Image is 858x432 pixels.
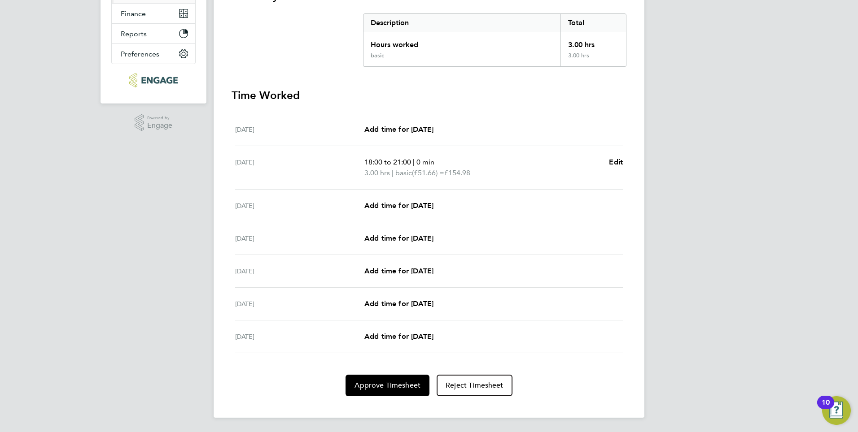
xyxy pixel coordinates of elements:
a: Add time for [DATE] [364,266,433,276]
div: [DATE] [235,233,364,244]
span: Add time for [DATE] [364,332,433,341]
a: Go to home page [111,73,196,87]
button: Reports [112,24,195,43]
button: Open Resource Center, 10 new notifications [822,396,851,425]
button: Approve Timesheet [346,375,429,396]
div: [DATE] [235,200,364,211]
span: Approve Timesheet [355,381,420,390]
span: Add time for [DATE] [364,234,433,242]
div: 3.00 hrs [560,52,626,66]
a: Add time for [DATE] [364,200,433,211]
div: Description [363,14,560,32]
button: Finance [112,4,195,23]
span: 0 min [416,158,434,166]
div: Summary [363,13,626,67]
a: Add time for [DATE] [364,298,433,309]
a: Edit [609,157,623,168]
span: Add time for [DATE] [364,299,433,308]
span: Preferences [121,50,159,58]
span: Add time for [DATE] [364,125,433,134]
span: Add time for [DATE] [364,201,433,210]
span: 3.00 hrs [364,168,390,177]
div: Hours worked [363,32,560,52]
h3: Time Worked [232,88,626,103]
button: Preferences [112,44,195,64]
div: [DATE] [235,266,364,276]
span: | [413,158,415,166]
span: basic [395,168,412,178]
span: Add time for [DATE] [364,267,433,275]
div: basic [371,52,384,59]
span: Reject Timesheet [446,381,503,390]
img: ncclondon-logo-retina.png [129,73,177,87]
span: Edit [609,158,623,166]
span: | [392,168,394,177]
span: (£51.66) = [412,168,444,177]
span: £154.98 [444,168,470,177]
div: 3.00 hrs [560,32,626,52]
a: Add time for [DATE] [364,331,433,342]
span: 18:00 to 21:00 [364,158,411,166]
a: Add time for [DATE] [364,124,433,135]
a: Powered byEngage [135,114,173,131]
div: Total [560,14,626,32]
div: [DATE] [235,124,364,135]
span: Finance [121,9,146,18]
div: 10 [822,402,830,414]
a: Add time for [DATE] [364,233,433,244]
span: Engage [147,122,172,130]
span: Reports [121,30,147,38]
div: [DATE] [235,298,364,309]
div: [DATE] [235,157,364,178]
button: Reject Timesheet [437,375,512,396]
span: Powered by [147,114,172,122]
div: [DATE] [235,331,364,342]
